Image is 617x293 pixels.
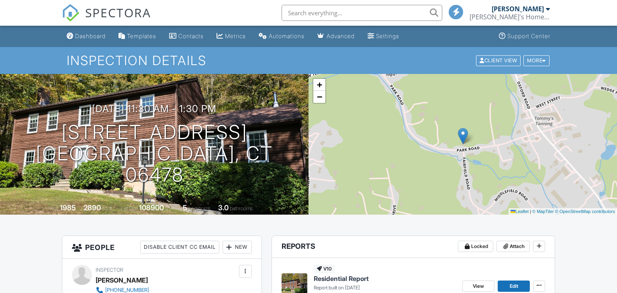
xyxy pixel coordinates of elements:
[127,33,156,39] div: Templates
[84,203,101,212] div: 2890
[165,205,175,211] span: sq.ft.
[75,33,106,39] div: Dashboard
[364,29,402,44] a: Settings
[223,241,252,254] div: New
[67,53,550,68] h1: Inspection Details
[139,203,164,212] div: 108900
[62,11,151,28] a: SPECTORA
[327,33,355,39] div: Advanced
[317,80,322,90] span: +
[63,29,109,44] a: Dashboard
[50,205,59,211] span: Built
[255,29,308,44] a: Automations (Basic)
[532,209,554,214] a: © MapTiler
[313,91,325,103] a: Zoom out
[282,5,442,21] input: Search everything...
[230,205,253,211] span: bathrooms
[475,57,523,63] a: Client View
[96,274,148,286] div: [PERSON_NAME]
[555,209,615,214] a: © OpenStreetMap contributors
[115,29,159,44] a: Templates
[102,205,113,211] span: sq. ft.
[188,205,210,211] span: bedrooms
[476,55,521,66] div: Client View
[62,4,80,22] img: The Best Home Inspection Software - Spectora
[62,236,262,259] h3: People
[511,209,529,214] a: Leaflet
[140,241,219,254] div: Disable Client CC Email
[492,5,544,13] div: [PERSON_NAME]
[530,209,531,214] span: |
[317,92,322,102] span: −
[178,33,204,39] div: Contacts
[85,4,151,21] span: SPECTORA
[313,79,325,91] a: Zoom in
[269,33,304,39] div: Automations
[60,203,76,212] div: 1985
[13,122,296,185] h1: [STREET_ADDRESS] [GEOGRAPHIC_DATA], CT 06478
[496,29,554,44] a: Support Center
[166,29,207,44] a: Contacts
[96,267,123,273] span: Inspector
[507,33,550,39] div: Support Center
[121,205,138,211] span: Lot Size
[458,128,468,144] img: Marker
[523,55,550,66] div: More
[92,103,217,114] h3: [DATE] 11:30 am - 1:30 pm
[218,203,229,212] div: 3.0
[376,33,399,39] div: Settings
[470,13,550,21] div: Ron's Home Inspection Service, LLC
[314,29,358,44] a: Advanced
[213,29,249,44] a: Metrics
[183,203,187,212] div: 5
[225,33,246,39] div: Metrics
